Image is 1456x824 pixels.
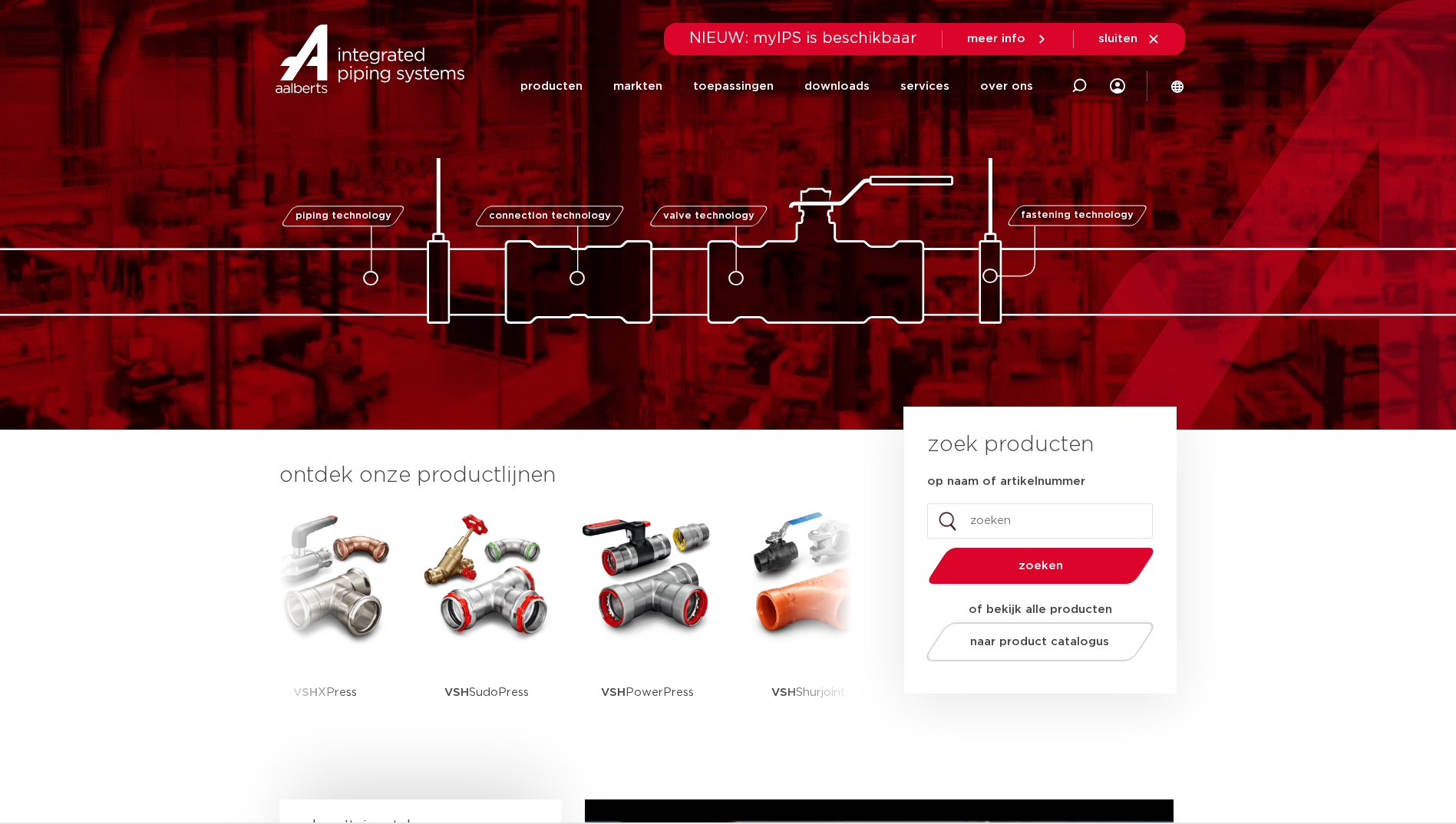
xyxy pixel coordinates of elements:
strong: VSH [444,687,469,698]
a: sluiten [1098,32,1161,46]
span: connection technology [488,211,610,221]
strong: of bekijk alle producten [969,604,1112,615]
strong: VSH [293,687,318,698]
a: markten [613,57,662,116]
p: PowerPress [601,644,694,740]
strong: VSH [601,687,626,698]
a: VSHShurjoint [740,506,878,740]
strong: VSH [771,687,796,698]
p: SudoPress [444,644,529,740]
a: toepassingen [693,57,774,116]
a: producten [520,57,583,116]
span: sluiten [1098,33,1137,44]
a: VSHSudoPress [418,506,556,740]
a: meer info [967,32,1048,46]
p: Shurjoint [771,644,846,740]
div: my IPS [1110,55,1125,117]
input: zoeken [927,503,1153,539]
label: op naam of artikelnummer [927,474,1085,489]
span: NIEUW: myIPS is beschikbaar [689,31,917,46]
span: piping technology [295,211,391,221]
span: valve technology [663,211,754,221]
a: services [900,57,949,116]
span: naar product catalogus [970,636,1109,648]
a: downloads [804,57,870,116]
nav: Menu [520,57,1033,116]
span: zoeken [968,560,1114,572]
span: fastening technology [1021,211,1134,221]
a: VSHXPress [256,506,395,740]
h3: zoek producten [927,430,1094,460]
p: XPress [293,644,357,740]
a: VSHPowerPress [579,506,717,740]
a: over ons [980,57,1033,116]
span: meer info [967,33,1025,44]
a: naar product catalogus [922,622,1157,661]
button: zoeken [922,546,1160,585]
h3: ontdek onze productlijnen [279,460,852,491]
